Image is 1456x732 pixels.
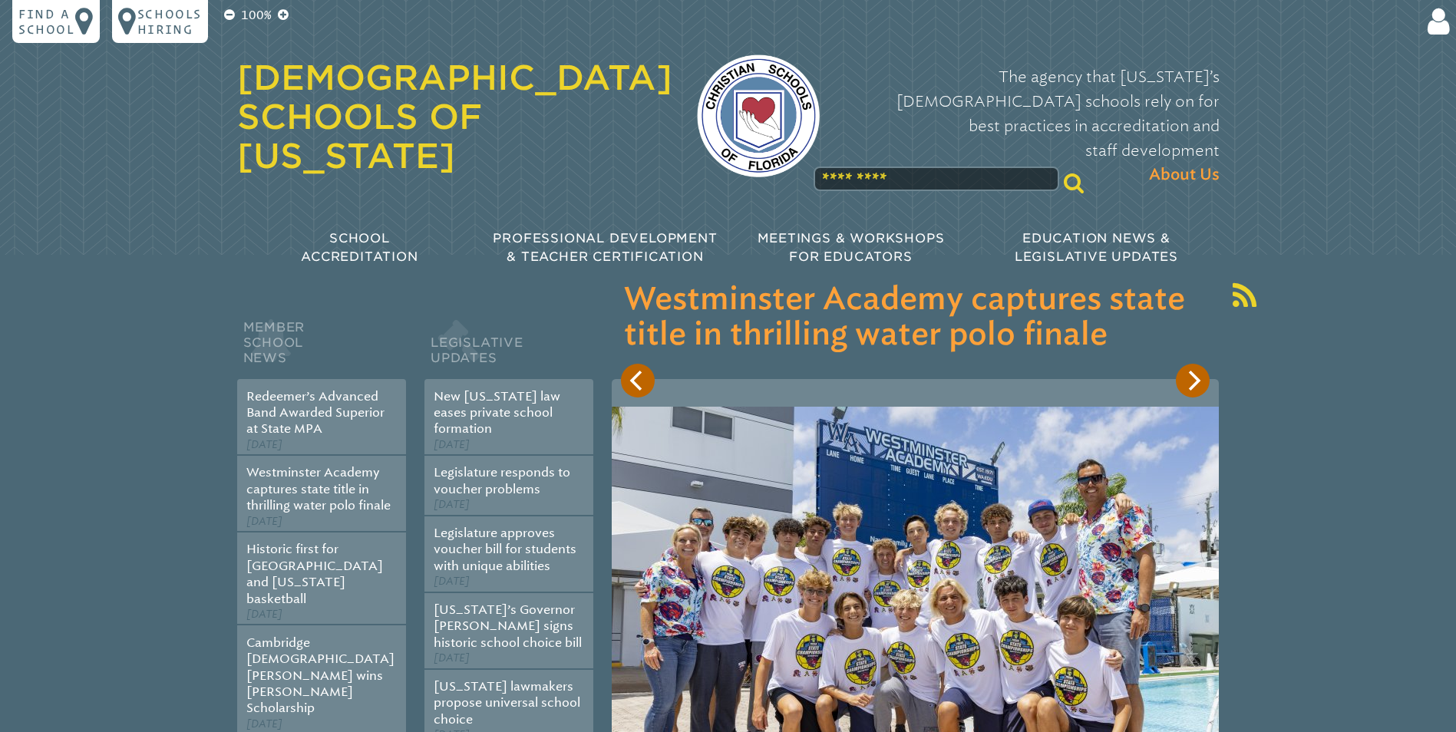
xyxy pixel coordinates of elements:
span: Meetings & Workshops for Educators [758,231,945,264]
button: Previous [621,364,655,397]
a: Legislature approves voucher bill for students with unique abilities [434,526,576,573]
a: Historic first for [GEOGRAPHIC_DATA] and [US_STATE] basketball [246,542,383,605]
a: [DEMOGRAPHIC_DATA] Schools of [US_STATE] [237,58,672,176]
span: [DATE] [246,717,282,730]
button: Next [1176,364,1210,397]
span: Professional Development & Teacher Certification [493,231,717,264]
span: School Accreditation [301,231,418,264]
p: 100% [238,6,275,25]
span: [DATE] [246,608,282,621]
a: Redeemer’s Advanced Band Awarded Superior at State MPA [246,389,385,437]
span: [DATE] [434,651,470,664]
span: [DATE] [434,575,470,588]
span: [DATE] [246,515,282,528]
h2: Legislative Updates [424,316,593,379]
a: Legislature responds to voucher problems [434,465,570,496]
p: The agency that [US_STATE]’s [DEMOGRAPHIC_DATA] schools rely on for best practices in accreditati... [844,64,1220,187]
span: [DATE] [434,438,470,451]
h2: Member School News [237,316,406,379]
p: Schools Hiring [137,6,202,37]
span: Education News & Legislative Updates [1015,231,1178,264]
span: [DATE] [246,438,282,451]
span: [DATE] [434,498,470,511]
p: Find a school [18,6,75,37]
h3: Westminster Academy captures state title in thrilling water polo finale [624,282,1207,353]
img: csf-logo-web-colors.png [697,54,820,177]
a: [US_STATE] lawmakers propose universal school choice [434,679,580,727]
a: Westminster Academy captures state title in thrilling water polo finale [246,465,391,513]
a: Cambridge [DEMOGRAPHIC_DATA][PERSON_NAME] wins [PERSON_NAME] Scholarship [246,635,395,716]
span: About Us [1149,163,1220,187]
a: New [US_STATE] law eases private school formation [434,389,560,437]
a: [US_STATE]’s Governor [PERSON_NAME] signs historic school choice bill [434,602,582,650]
